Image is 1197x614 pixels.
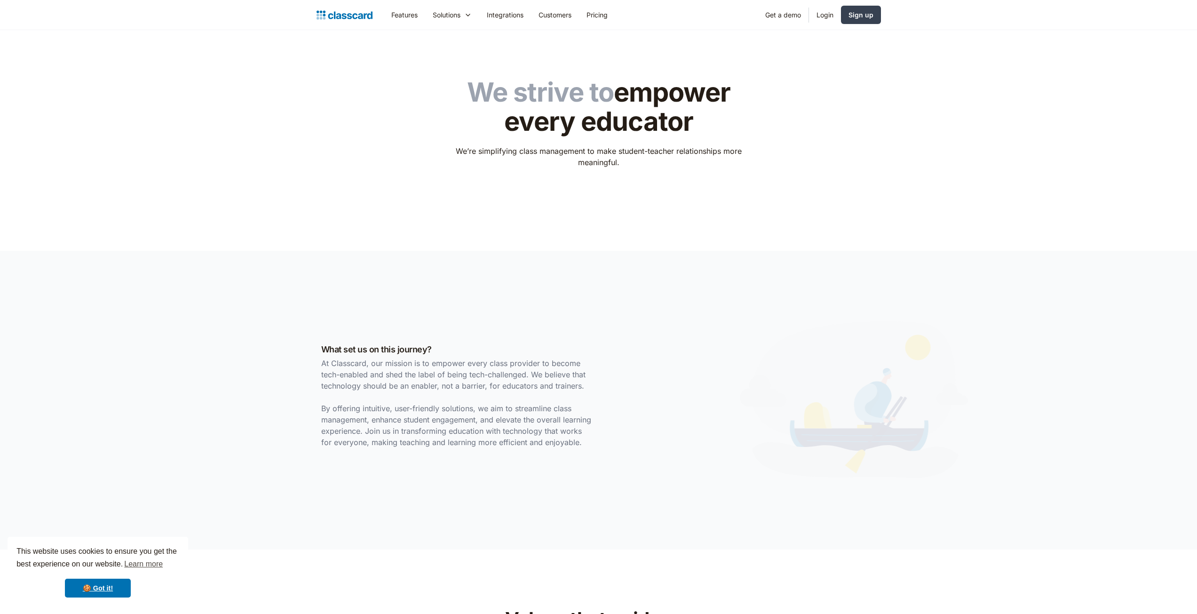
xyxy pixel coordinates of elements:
[384,4,425,25] a: Features
[65,579,131,598] a: dismiss cookie message
[531,4,579,25] a: Customers
[848,10,873,20] div: Sign up
[425,4,479,25] div: Solutions
[449,145,748,168] p: We’re simplifying class management to make student-teacher relationships more meaningful.
[841,6,881,24] a: Sign up
[123,557,164,571] a: learn more about cookies
[467,76,614,108] span: We strive to
[579,4,615,25] a: Pricing
[16,546,179,571] span: This website uses cookies to ensure you get the best experience on our website.
[321,358,594,448] p: At Classcard, our mission is to empower every class provider to become tech-enabled and shed the ...
[758,4,809,25] a: Get a demo
[479,4,531,25] a: Integrations
[433,10,460,20] div: Solutions
[321,343,594,356] h3: What set us on this journey?
[809,4,841,25] a: Login
[8,537,188,606] div: cookieconsent
[317,8,373,22] a: home
[449,78,748,136] h1: empower every educator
